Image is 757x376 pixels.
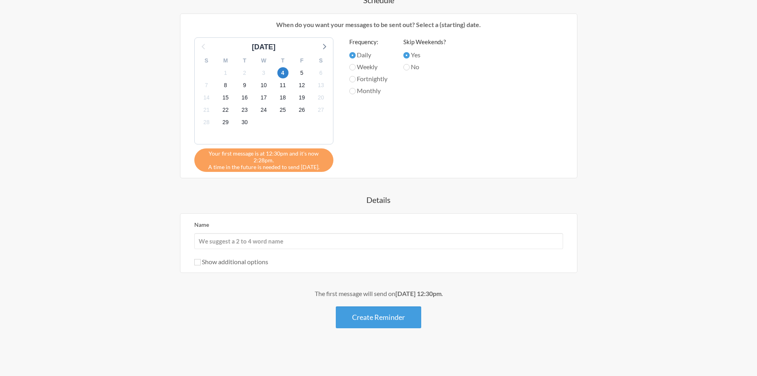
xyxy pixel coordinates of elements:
label: Yes [403,50,446,60]
span: Friday, October 24, 2025 [258,105,269,116]
label: Fortnightly [349,74,387,84]
span: Monday, October 20, 2025 [316,92,327,103]
button: Create Reminder [336,306,421,328]
div: M [216,55,235,67]
span: Saturday, October 25, 2025 [277,105,288,116]
input: No [403,64,410,70]
span: Sunday, October 12, 2025 [296,80,308,91]
input: Monthly [349,88,356,94]
div: A time in the future is needed to send [DATE]. [194,148,333,172]
span: Sunday, October 5, 2025 [296,67,308,78]
label: Weekly [349,62,387,72]
input: Fortnightly [349,76,356,82]
strong: [DATE] 12:30pm [395,290,441,297]
input: Yes [403,52,410,58]
span: Tuesday, October 28, 2025 [201,117,212,128]
span: Monday, October 27, 2025 [316,105,327,116]
div: F [292,55,312,67]
label: No [403,62,446,72]
span: Saturday, October 11, 2025 [277,80,288,91]
input: Daily [349,52,356,58]
h4: Details [148,194,609,205]
div: T [235,55,254,67]
span: Monday, October 13, 2025 [316,80,327,91]
p: When do you want your messages to be sent out? Select a (starting) date. [186,20,571,29]
span: Thursday, October 16, 2025 [239,92,250,103]
span: Monday, October 6, 2025 [316,67,327,78]
span: Wednesday, October 29, 2025 [220,117,231,128]
span: Thursday, October 2, 2025 [239,67,250,78]
input: Weekly [349,64,356,70]
label: Daily [349,50,387,60]
input: We suggest a 2 to 4 word name [194,233,563,249]
span: Saturday, October 18, 2025 [277,92,288,103]
span: Tuesday, October 21, 2025 [201,105,212,116]
div: S [312,55,331,67]
div: T [273,55,292,67]
label: Frequency: [349,37,387,47]
span: Wednesday, October 15, 2025 [220,92,231,103]
span: Wednesday, October 1, 2025 [220,67,231,78]
span: Wednesday, October 8, 2025 [220,80,231,91]
span: Tuesday, October 7, 2025 [201,80,212,91]
span: Friday, October 17, 2025 [258,92,269,103]
span: Sunday, October 26, 2025 [296,105,308,116]
span: Thursday, October 23, 2025 [239,105,250,116]
div: S [197,55,216,67]
span: Friday, October 10, 2025 [258,80,269,91]
span: Friday, October 3, 2025 [258,67,269,78]
div: [DATE] [249,42,279,53]
span: Saturday, October 4, 2025 [277,67,288,78]
input: Show additional options [194,259,201,265]
label: Skip Weekends? [403,37,446,47]
span: Tuesday, October 14, 2025 [201,92,212,103]
span: Wednesday, October 22, 2025 [220,105,231,116]
div: The first message will send on . [148,289,609,298]
span: Your first message is at 12:30pm and it's now 2:28pm. [200,150,327,164]
div: W [254,55,273,67]
label: Monthly [349,86,387,95]
label: Name [194,221,209,228]
label: Show additional options [194,258,268,265]
span: Sunday, October 19, 2025 [296,92,308,103]
span: Thursday, October 9, 2025 [239,80,250,91]
span: Thursday, October 30, 2025 [239,117,250,128]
